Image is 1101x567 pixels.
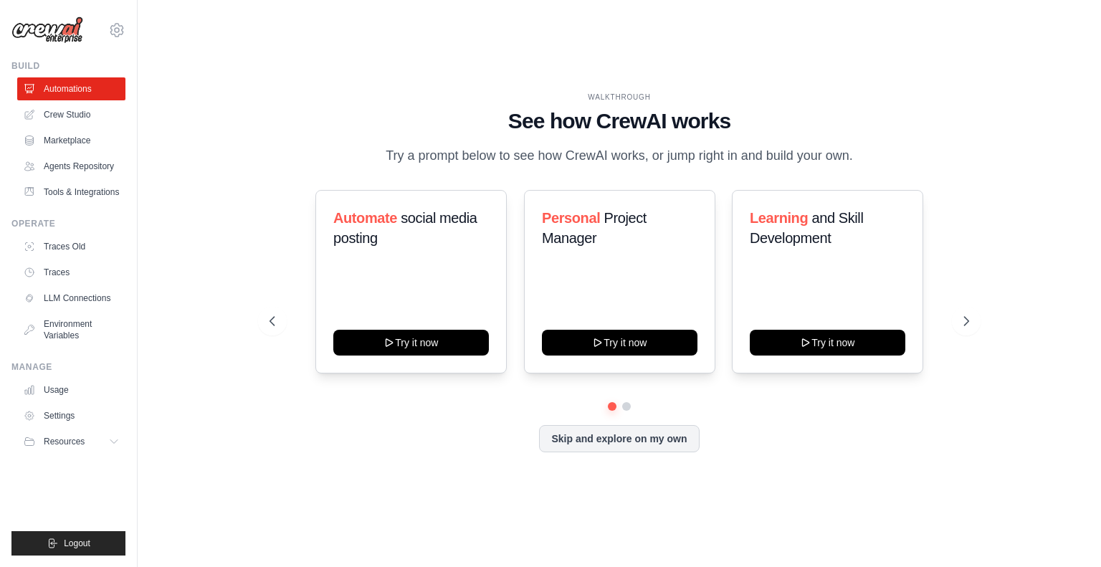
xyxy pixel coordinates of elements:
a: Tools & Integrations [17,181,125,204]
a: Usage [17,378,125,401]
span: Logout [64,538,90,549]
h1: See how CrewAI works [270,108,969,134]
a: Automations [17,77,125,100]
span: Resources [44,436,85,447]
div: Operate [11,218,125,229]
span: and Skill Development [750,210,863,246]
button: Logout [11,531,125,556]
p: Try a prompt below to see how CrewAI works, or jump right in and build your own. [378,146,860,166]
button: Try it now [333,330,489,356]
span: Automate [333,210,397,226]
div: Build [11,60,125,72]
a: Crew Studio [17,103,125,126]
a: Traces Old [17,235,125,258]
button: Resources [17,430,125,453]
a: Traces [17,261,125,284]
button: Try it now [542,330,697,356]
img: Logo [11,16,83,44]
button: Skip and explore on my own [539,425,699,452]
a: LLM Connections [17,287,125,310]
a: Marketplace [17,129,125,152]
div: Manage [11,361,125,373]
span: social media posting [333,210,477,246]
a: Agents Repository [17,155,125,178]
button: Try it now [750,330,905,356]
a: Environment Variables [17,313,125,347]
span: Personal [542,210,600,226]
span: Project Manager [542,210,647,246]
span: Learning [750,210,808,226]
a: Settings [17,404,125,427]
div: WALKTHROUGH [270,92,969,103]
